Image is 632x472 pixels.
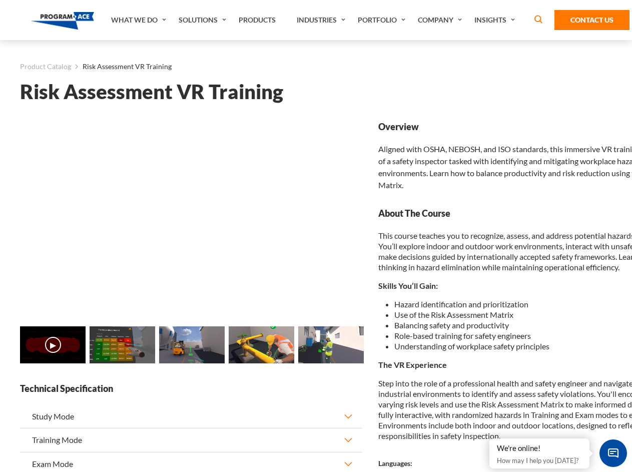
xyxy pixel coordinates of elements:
[20,60,71,73] a: Product Catalog
[159,326,225,363] img: Risk Assessment VR Training - Preview 2
[20,382,362,395] strong: Technical Specification
[71,60,172,73] li: Risk Assessment VR Training
[229,326,294,363] img: Risk Assessment VR Training - Preview 3
[497,443,582,453] div: We're online!
[20,405,362,428] button: Study Mode
[20,326,86,363] img: Risk Assessment VR Training - Video 0
[20,121,362,313] iframe: Risk Assessment VR Training - Video 0
[554,10,629,30] a: Contact Us
[31,12,95,30] img: Program-Ace
[599,439,627,467] span: Chat Widget
[378,459,412,467] strong: Languages:
[20,428,362,451] button: Training Mode
[497,454,582,466] p: How may I help you [DATE]?
[298,326,364,363] img: Risk Assessment VR Training - Preview 4
[45,337,61,353] button: ▶
[90,326,155,363] img: Risk Assessment VR Training - Preview 1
